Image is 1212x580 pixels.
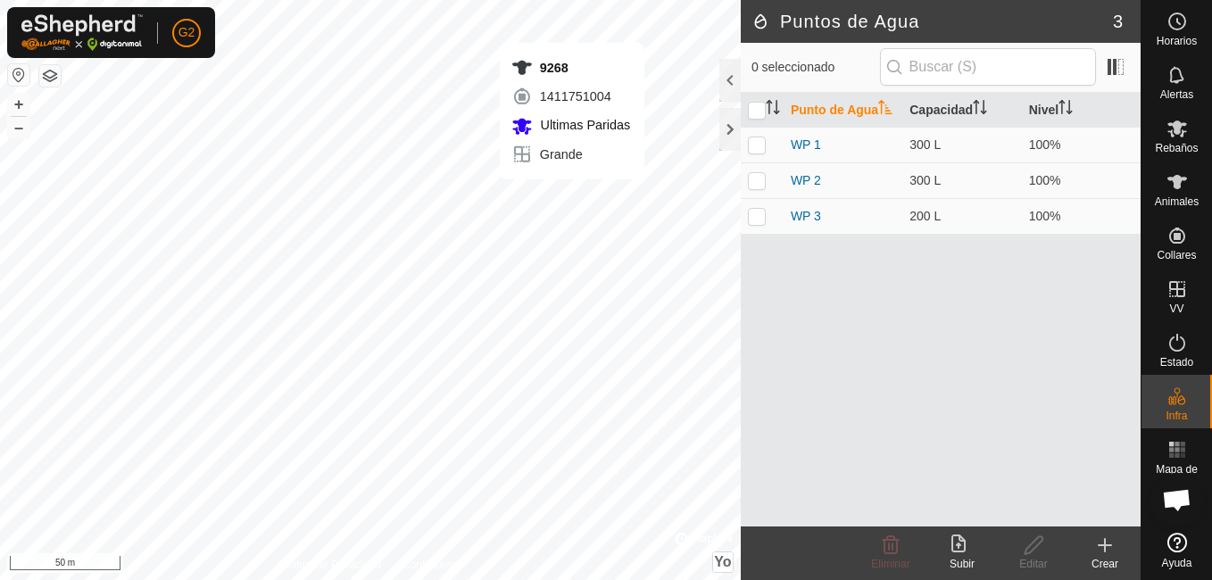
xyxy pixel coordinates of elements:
p-sorticon: Activar para ordenar [1058,103,1073,117]
font: Punto de Agua [791,103,878,117]
span: Eliminar [871,558,909,570]
font: 200 L [909,209,941,223]
a: Ayuda [1141,526,1212,576]
span: Rebaños [1155,143,1198,153]
div: 1411751004 [511,86,631,107]
a: Contáctenos [403,557,462,573]
span: VV [1169,303,1183,314]
span: G2 [178,23,195,42]
p-sorticon: Activar para ordenar [766,103,780,117]
div: Crear [1069,556,1141,572]
p-sorticon: Activar para ordenar [973,103,987,117]
button: Restablecer Mapa [8,64,29,86]
button: Yo [713,552,733,572]
span: Alertas [1160,89,1193,100]
span: Estado [1160,357,1193,368]
span: Horarios [1157,36,1197,46]
font: 300 L [909,137,941,152]
span: Yo [714,554,731,569]
h2: Puntos de Agua [751,11,1113,32]
div: Chat abierto [1150,473,1204,526]
input: Buscar (S) [880,48,1096,86]
div: Grande [511,144,631,165]
a: WP 1 [791,137,821,152]
span: 3 [1113,8,1123,35]
span: Ayuda [1162,558,1192,568]
img: Logo Gallagher [21,14,143,51]
button: – [8,117,29,138]
div: 100% [1029,207,1133,226]
button: Capas del Mapa [39,65,61,87]
font: 300 L [909,173,941,187]
a: Política de Privacidad [278,557,381,573]
span: Mapa de Calor [1146,464,1208,485]
div: Subir [926,556,998,572]
p-sorticon: Activar para ordenar [878,103,892,117]
div: 100% [1029,136,1133,154]
span: 0 seleccionado [751,58,880,77]
span: Ultimas Paridas [536,118,631,132]
font: Capacidad [909,103,973,117]
button: + [8,94,29,115]
a: WP 2 [791,173,821,187]
div: 9268 [511,57,631,79]
span: Infra [1166,410,1187,421]
div: Editar [998,556,1069,572]
span: Animales [1155,196,1199,207]
font: Nivel [1029,103,1058,117]
span: Collares [1157,250,1196,261]
div: 100% [1029,171,1133,190]
a: WP 3 [791,209,821,223]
